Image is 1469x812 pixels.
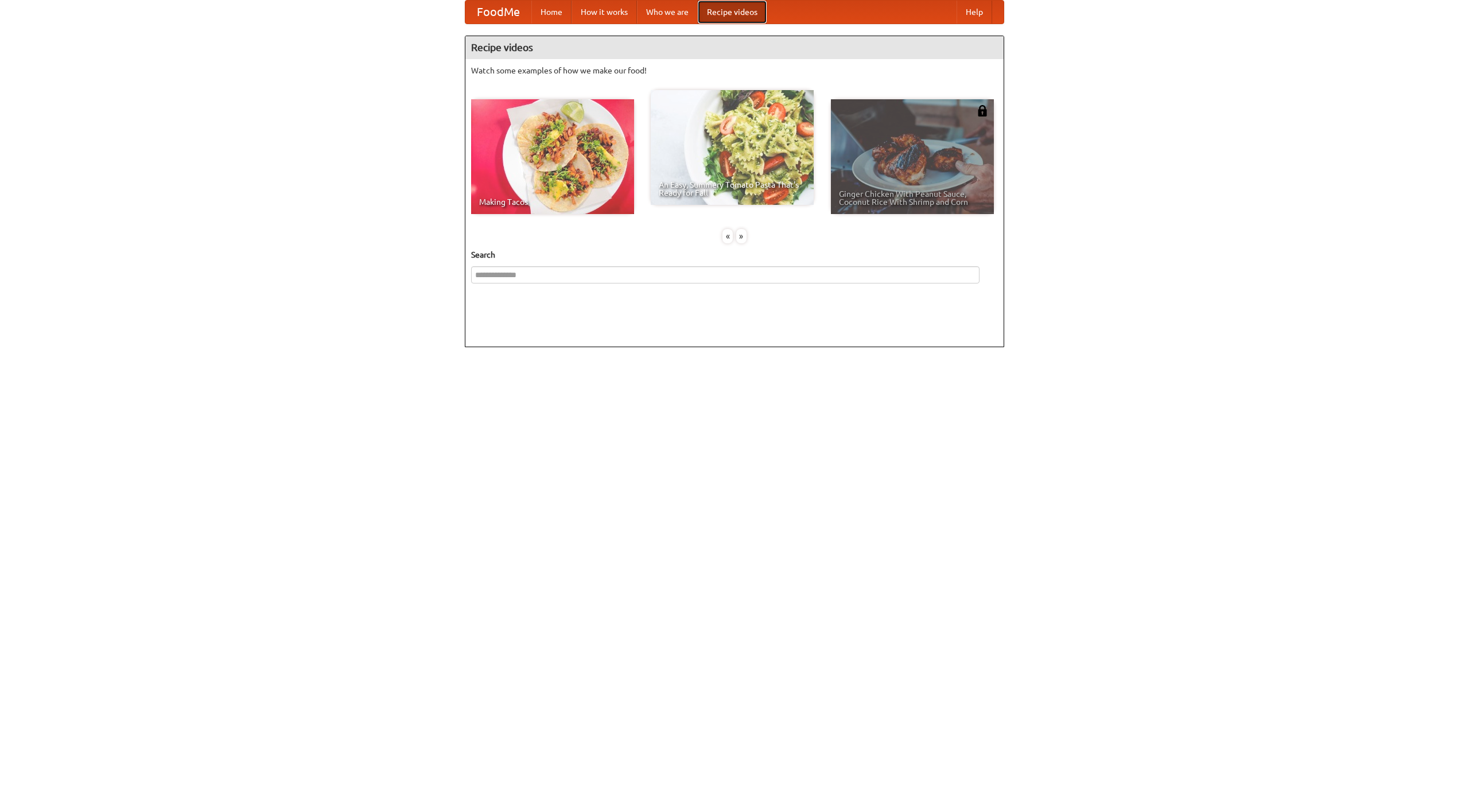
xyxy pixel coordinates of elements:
a: FoodMe [465,1,531,24]
a: Help [957,1,992,24]
h4: Recipe videos [465,36,1004,59]
a: An Easy, Summery Tomato Pasta That's Ready for Fall [651,90,814,205]
a: Making Tacos [471,99,634,214]
a: Home [531,1,572,24]
p: Watch some examples of how we make our food! [471,65,998,76]
a: Who we are [637,1,698,24]
img: 483408.png [977,105,988,116]
span: Making Tacos [479,198,626,206]
a: How it works [572,1,637,24]
a: Recipe videos [698,1,767,24]
div: « [722,229,733,243]
div: » [736,229,747,243]
span: An Easy, Summery Tomato Pasta That's Ready for Fall [659,181,806,197]
h5: Search [471,249,998,261]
